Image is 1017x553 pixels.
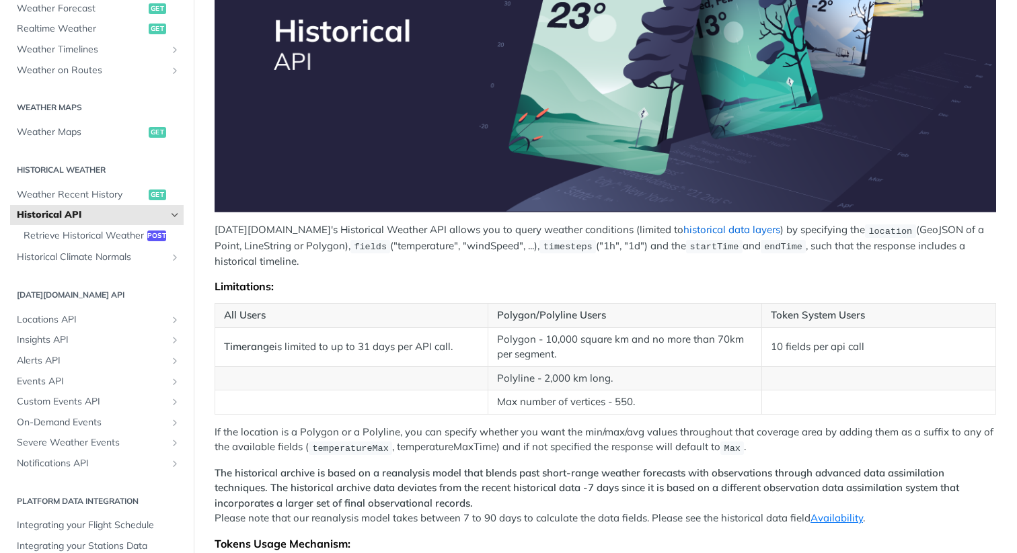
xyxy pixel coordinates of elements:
[17,333,166,347] span: Insights API
[215,537,996,550] div: Tokens Usage Mechanism:
[761,327,995,366] td: 10 fields per api call
[169,396,180,407] button: Show subpages for Custom Events API
[149,189,166,200] span: get
[10,247,184,267] a: Historical Climate NormalsShow subpages for Historical Climate Normals
[224,340,274,353] strong: Timerange
[17,457,166,470] span: Notifications API
[488,327,761,366] td: Polygon - 10,000 square km and no more than 70km per segment.
[10,454,184,474] a: Notifications APIShow subpages for Notifications API
[17,43,166,56] span: Weather Timelines
[169,376,180,387] button: Show subpages for Events API
[17,226,184,246] a: Retrieve Historical Weatherpost
[169,252,180,263] button: Show subpages for Historical Climate Normals
[17,251,166,264] span: Historical Climate Normals
[10,40,184,60] a: Weather TimelinesShow subpages for Weather Timelines
[17,416,166,429] span: On-Demand Events
[17,126,145,139] span: Weather Maps
[169,335,180,345] button: Show subpages for Insights API
[17,2,145,15] span: Weather Forecast
[10,372,184,392] a: Events APIShow subpages for Events API
[169,44,180,55] button: Show subpages for Weather Timelines
[764,242,802,252] span: endTime
[17,64,166,77] span: Weather on Routes
[10,330,184,350] a: Insights APIShow subpages for Insights API
[10,122,184,142] a: Weather Mapsget
[868,226,912,236] span: location
[215,222,996,269] p: [DATE][DOMAIN_NAME]'s Historical Weather API allows you to query weather conditions (limited to )...
[689,242,739,252] span: startTime
[488,366,761,390] td: Polyline - 2,000 km long.
[10,205,184,225] a: Historical APIHide subpages for Historical API
[17,22,145,36] span: Realtime Weather
[10,351,184,371] a: Alerts APIShow subpages for Alerts API
[17,519,180,532] span: Integrating your Flight Schedule
[312,443,388,453] span: temperatureMax
[724,443,741,453] span: Max
[811,511,863,524] a: Availability
[149,3,166,14] span: get
[17,354,166,368] span: Alerts API
[10,289,184,301] h2: [DATE][DOMAIN_NAME] API
[10,101,184,114] h2: Weather Maps
[10,19,184,39] a: Realtime Weatherget
[488,304,761,328] th: Polygon/Polyline Users
[169,210,180,220] button: Hide subpages for Historical API
[17,395,166,409] span: Custom Events API
[10,60,184,81] a: Weather on RoutesShow subpages for Weather on Routes
[169,314,180,325] button: Show subpages for Locations API
[215,425,996,456] p: If the location is a Polygon or a Polyline, you can specify whether you want the min/max/avg valu...
[10,392,184,412] a: Custom Events APIShow subpages for Custom Events API
[10,495,184,507] h2: Platform DATA integration
[215,466,996,526] p: Please note that our reanalysis model takes between 7 to 90 days to calculate the data fields. Pl...
[169,437,180,448] button: Show subpages for Severe Weather Events
[147,230,166,241] span: post
[354,242,387,252] span: fields
[17,188,145,202] span: Weather Recent History
[10,310,184,330] a: Locations APIShow subpages for Locations API
[10,515,184,536] a: Integrating your Flight Schedule
[169,65,180,76] button: Show subpages for Weather on Routes
[215,304,488,328] th: All Users
[17,540,180,553] span: Integrating your Stations Data
[683,223,780,236] a: historical data layers
[169,458,180,469] button: Show subpages for Notifications API
[24,229,144,243] span: Retrieve Historical Weather
[169,355,180,366] button: Show subpages for Alerts API
[488,390,761,415] td: Max number of vertices - 550.
[543,242,593,252] span: timesteps
[761,304,995,328] th: Token System Users
[215,327,488,366] td: is limited to up to 31 days per API call.
[17,436,166,450] span: Severe Weather Events
[10,185,184,205] a: Weather Recent Historyget
[17,375,166,388] span: Events API
[17,208,166,222] span: Historical API
[10,413,184,433] a: On-Demand EventsShow subpages for On-Demand Events
[10,433,184,453] a: Severe Weather EventsShow subpages for Severe Weather Events
[169,417,180,428] button: Show subpages for On-Demand Events
[17,313,166,327] span: Locations API
[215,280,996,293] div: Limitations:
[149,127,166,138] span: get
[149,24,166,34] span: get
[10,164,184,176] h2: Historical Weather
[215,466,959,509] strong: The historical archive is based on a reanalysis model that blends past short-range weather foreca...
